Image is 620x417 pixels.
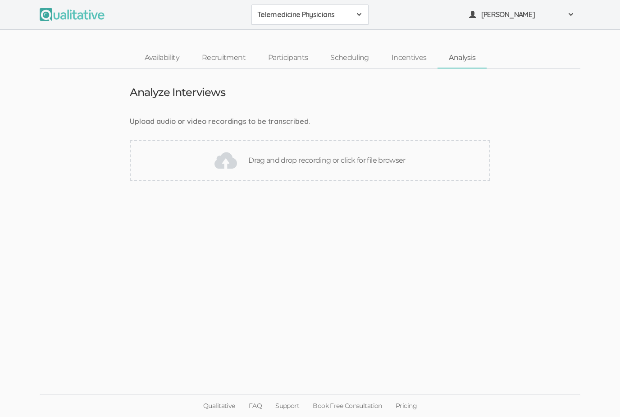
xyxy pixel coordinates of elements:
a: Qualitative [196,394,242,417]
img: Drag and drop recording or click for file browser [214,149,237,172]
a: Participants [257,48,319,68]
a: Analysis [438,48,487,68]
button: [PERSON_NAME] [463,5,580,25]
div: Upload audio or video recordings to be transcribed. [130,116,490,127]
a: Support [269,394,306,417]
a: Pricing [389,394,424,417]
a: Scheduling [319,48,380,68]
a: Book Free Consultation [306,394,389,417]
button: Telemedicine Physicians [251,5,369,25]
div: Drag and drop recording or click for file browser [130,140,490,181]
a: Availability [133,48,191,68]
span: Telemedicine Physicians [257,9,351,20]
iframe: Chat Widget [575,374,620,417]
a: Recruitment [191,48,257,68]
a: FAQ [242,394,269,417]
span: [PERSON_NAME] [481,9,562,20]
h3: Analyze Interviews [130,87,225,98]
a: Incentives [380,48,438,68]
img: Qualitative [40,8,105,21]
